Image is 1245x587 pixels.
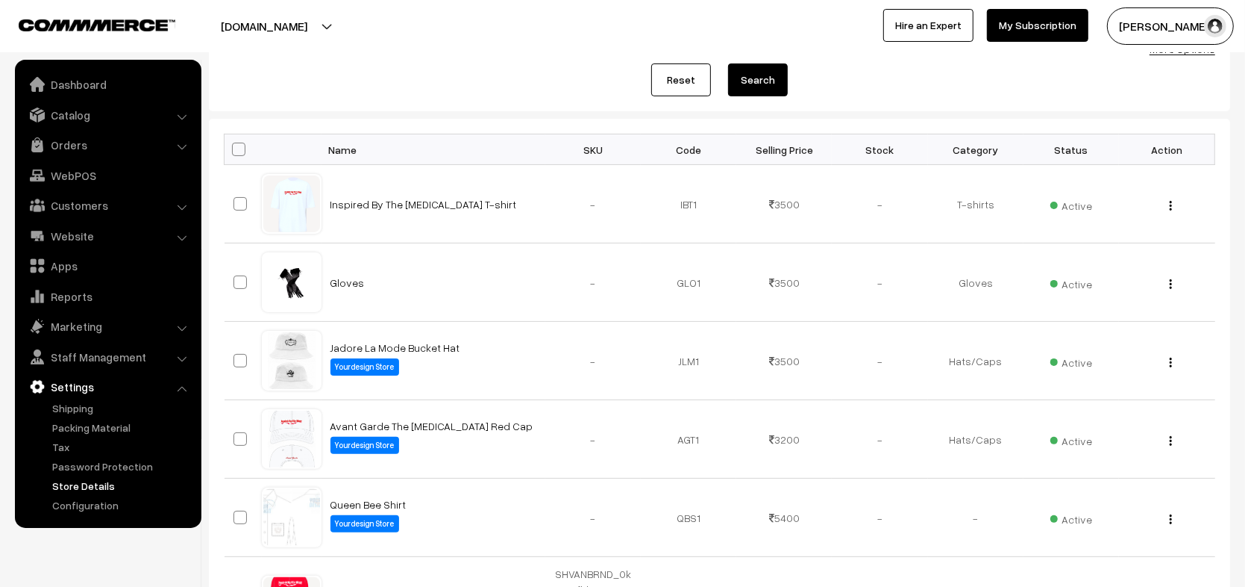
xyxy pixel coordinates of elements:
img: user [1204,15,1226,37]
a: WebPOS [19,162,196,189]
th: Stock [832,134,927,165]
td: QBS1 [641,479,736,557]
button: [DOMAIN_NAME] [169,7,360,45]
td: - [832,322,927,400]
td: - [832,165,927,243]
td: - [832,243,927,322]
td: JLM1 [641,322,736,400]
img: COMMMERCE [19,19,175,31]
a: Avant Garde The [MEDICAL_DATA] Red Cap [330,420,533,432]
a: Settings [19,373,196,400]
span: Active [1050,351,1092,370]
a: Shipping [48,400,196,416]
td: Hats/Caps [928,322,1023,400]
td: - [928,479,1023,557]
td: - [545,322,641,400]
a: Marketing [19,313,196,340]
img: Menu [1170,201,1172,211]
span: Active [1050,429,1092,449]
a: Store Details [48,478,196,494]
label: Yourdesign Store [330,437,399,454]
label: Yourdesign Store [330,515,399,532]
td: Hats/Caps [928,400,1023,479]
label: Yourdesign Store [330,358,399,376]
a: Tax [48,439,196,455]
th: Selling Price [736,134,832,165]
a: Queen Bee Shirt [330,498,407,511]
td: 5400 [736,479,832,557]
a: Gloves [330,276,365,289]
th: Action [1119,134,1214,165]
a: Packing Material [48,420,196,435]
td: IBT1 [641,165,736,243]
th: Status [1023,134,1119,165]
a: Jadore La Mode Bucket Hat [330,341,460,354]
td: AGT1 [641,400,736,479]
td: 3200 [736,400,832,479]
a: Password Protection [48,459,196,474]
span: Active [1050,194,1092,214]
img: Menu [1170,279,1172,289]
span: Active [1050,273,1092,292]
th: Code [641,134,736,165]
img: Menu [1170,515,1172,524]
td: - [545,165,641,243]
a: Inspired By The [MEDICAL_DATA] T-shirt [330,198,517,211]
button: [PERSON_NAME] [1107,7,1234,45]
td: 3500 [736,165,832,243]
a: Reports [19,283,196,310]
img: Menu [1170,358,1172,367]
td: 3500 [736,243,832,322]
a: Configuration [48,497,196,513]
a: Staff Management [19,344,196,370]
button: Search [728,63,788,96]
a: Reset [651,63,711,96]
img: Menu [1170,436,1172,446]
td: T-shirts [928,165,1023,243]
td: - [832,479,927,557]
a: Dashboard [19,71,196,98]
a: Customers [19,192,196,219]
th: SKU [545,134,641,165]
a: Website [19,223,196,249]
a: Catalog [19,102,196,128]
a: Orders [19,131,196,158]
td: - [832,400,927,479]
th: Name [322,134,545,165]
td: GLO1 [641,243,736,322]
td: - [545,400,641,479]
td: - [545,243,641,322]
th: Category [928,134,1023,165]
a: Apps [19,252,196,279]
span: Active [1050,508,1092,527]
td: 3500 [736,322,832,400]
td: - [545,479,641,557]
a: COMMMERCE [19,15,149,33]
a: My Subscription [987,9,1088,42]
td: Gloves [928,243,1023,322]
a: Hire an Expert [883,9,973,42]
